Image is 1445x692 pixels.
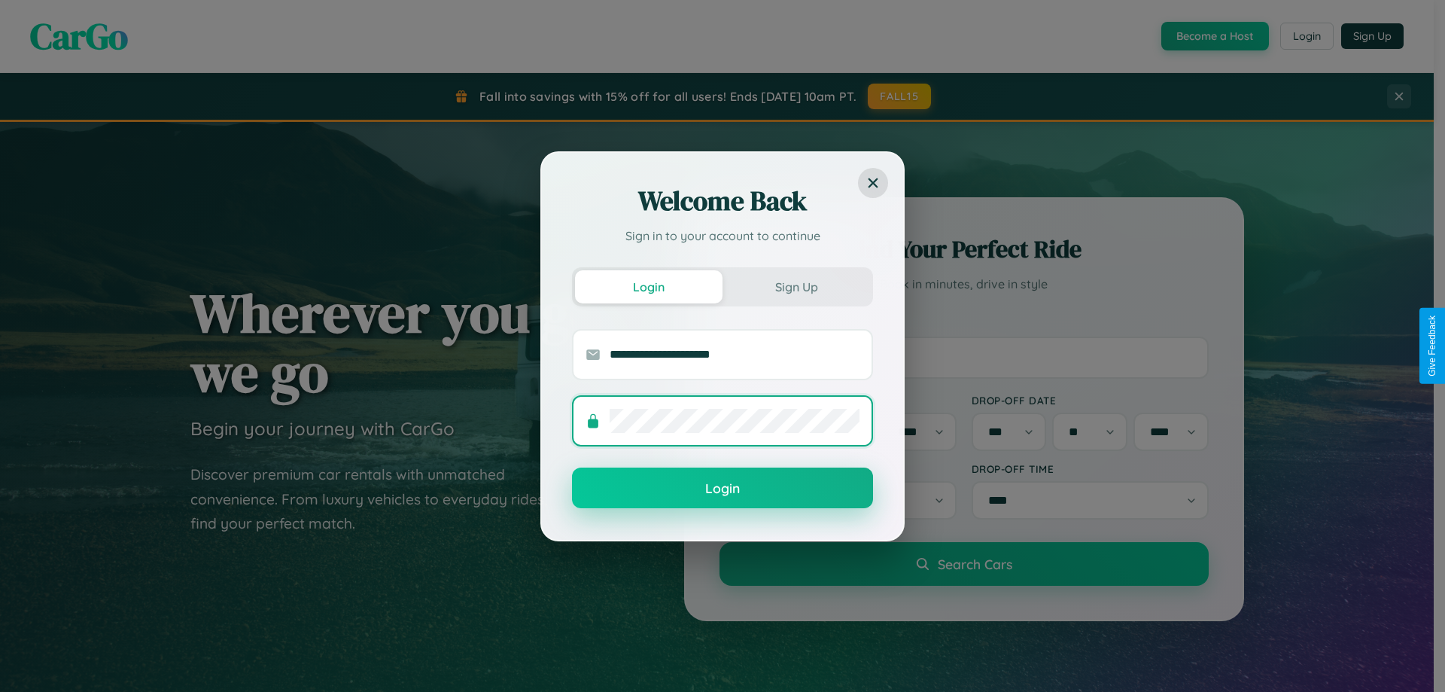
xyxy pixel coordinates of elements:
button: Login [575,270,722,303]
button: Login [572,468,873,508]
button: Sign Up [722,270,870,303]
div: Give Feedback [1427,316,1437,376]
h2: Welcome Back [572,183,873,219]
p: Sign in to your account to continue [572,227,873,245]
